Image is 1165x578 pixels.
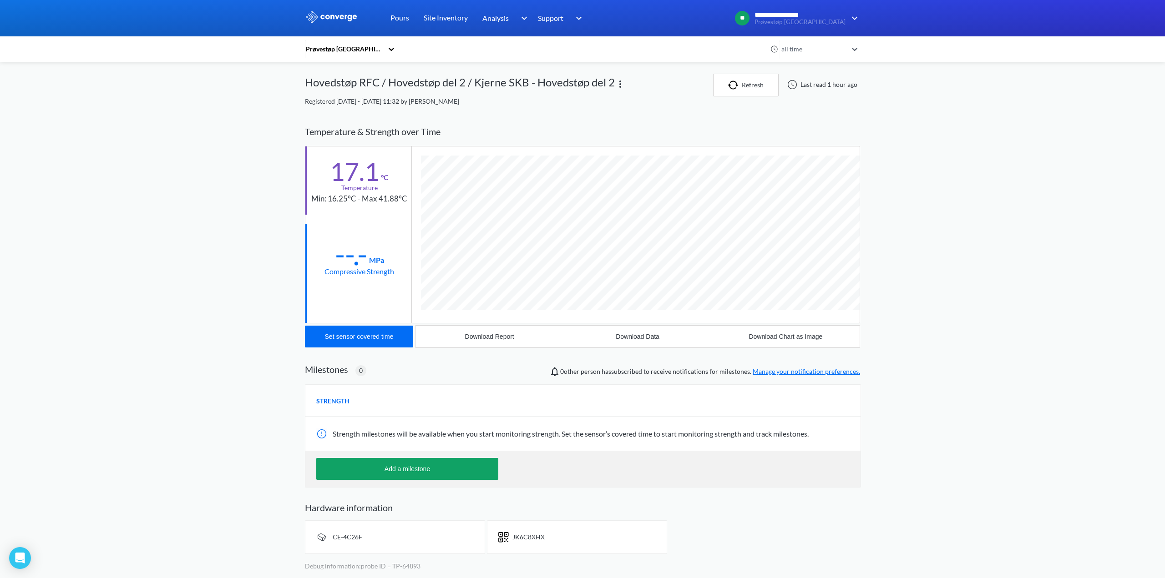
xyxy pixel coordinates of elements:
[549,366,560,377] img: notifications-icon.svg
[616,333,659,340] div: Download Data
[712,326,860,347] button: Download Chart as Image
[335,243,367,266] div: --.-
[305,502,860,513] h2: Hardware information
[498,532,509,543] img: icon-short-text.svg
[560,367,579,375] span: 0 other
[563,326,711,347] button: Download Data
[755,19,846,25] span: Prøvestøp [GEOGRAPHIC_DATA]
[570,13,584,24] img: downArrow.svg
[512,533,545,541] span: JK6C8XHX
[515,13,530,24] img: downArrow.svg
[538,12,563,24] span: Support
[341,183,378,193] div: Temperature
[753,367,860,375] a: Manage your notification preferences.
[713,74,779,96] button: Refresh
[615,79,626,90] img: more.svg
[311,193,407,205] div: Min: 16.25°C - Max 41.88°C
[482,12,509,24] span: Analysis
[359,366,363,376] span: 0
[324,266,394,277] div: Compressive Strength
[305,561,860,571] p: Debug information: probe ID = TP-64893
[316,458,498,480] button: Add a milestone
[330,160,379,183] div: 17.1
[782,79,860,90] div: Last read 1 hour ago
[305,117,860,146] div: Temperature & Strength over Time
[333,533,362,541] span: CE-4C26F
[770,45,779,53] img: icon-clock.svg
[305,364,348,375] h2: Milestones
[9,547,31,569] div: Open Intercom Messenger
[325,333,394,340] div: Set sensor covered time
[316,396,349,406] span: STRENGTH
[305,74,615,96] div: Hovedstøp RFC / Hovedstøp del 2 / Kjerne SKB - Hovedstøp del 2
[465,333,514,340] div: Download Report
[305,326,413,347] button: Set sensor covered time
[749,333,822,340] div: Download Chart as Image
[728,80,742,90] img: icon-refresh.svg
[560,367,860,377] span: person has subscribed to receive notifications for milestones.
[415,326,563,347] button: Download Report
[846,13,860,24] img: downArrow.svg
[305,97,459,105] span: Registered [DATE] - [DATE] 11:32 by [PERSON_NAME]
[316,532,327,543] img: signal-icon.svg
[779,44,847,54] div: all time
[305,44,383,54] div: Prøvestøp [GEOGRAPHIC_DATA]
[305,11,358,23] img: logo_ewhite.svg
[333,429,809,438] span: Strength milestones will be available when you start monitoring strength. Set the sensor’s covere...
